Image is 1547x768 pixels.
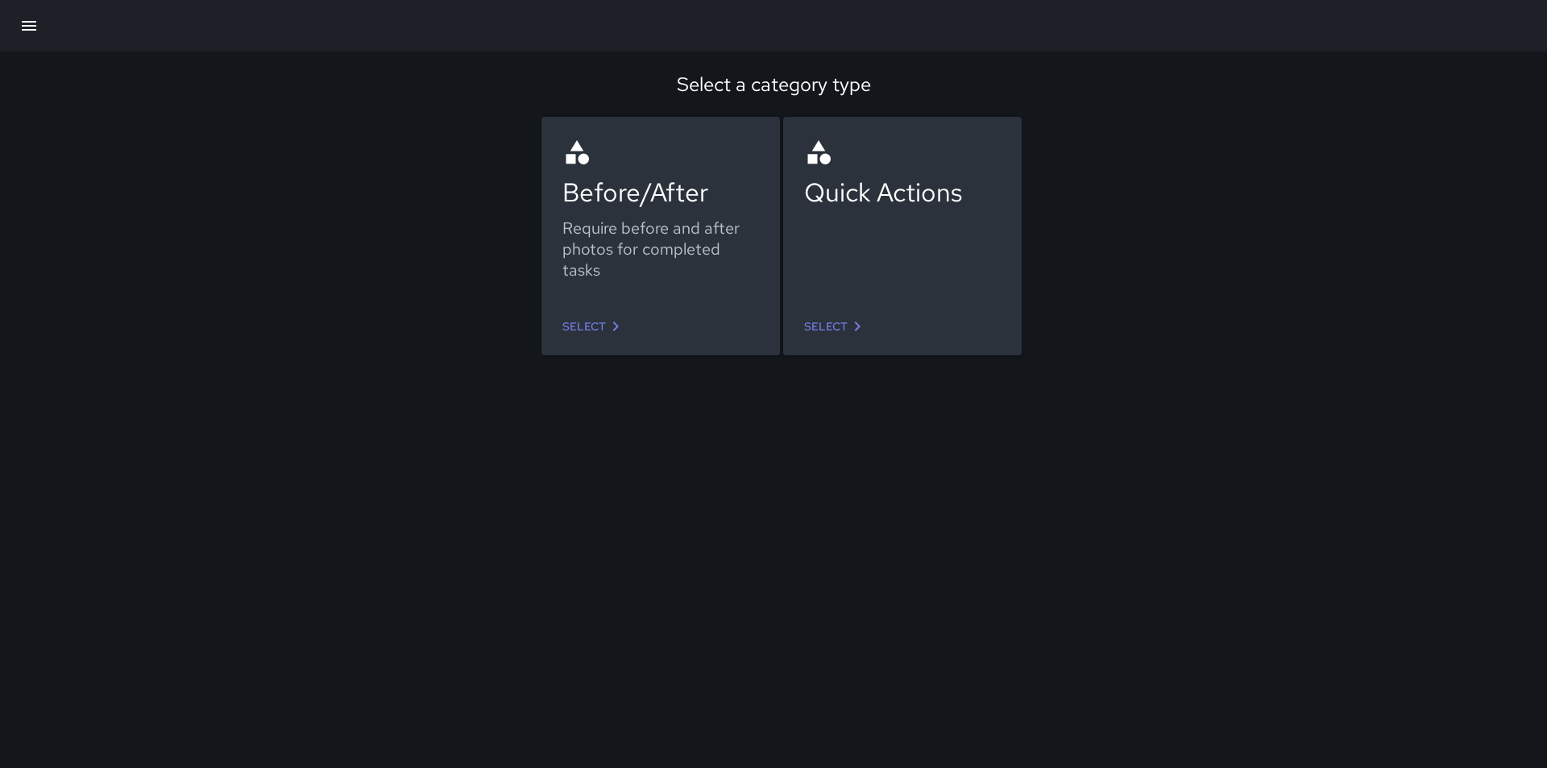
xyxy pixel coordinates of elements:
a: Select [798,312,873,342]
div: Quick Actions [804,175,1001,210]
div: Require before and after photos for completed tasks [562,218,759,280]
div: Before/After [562,175,759,210]
div: Select a category type [20,72,1527,97]
a: Select [556,312,632,342]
